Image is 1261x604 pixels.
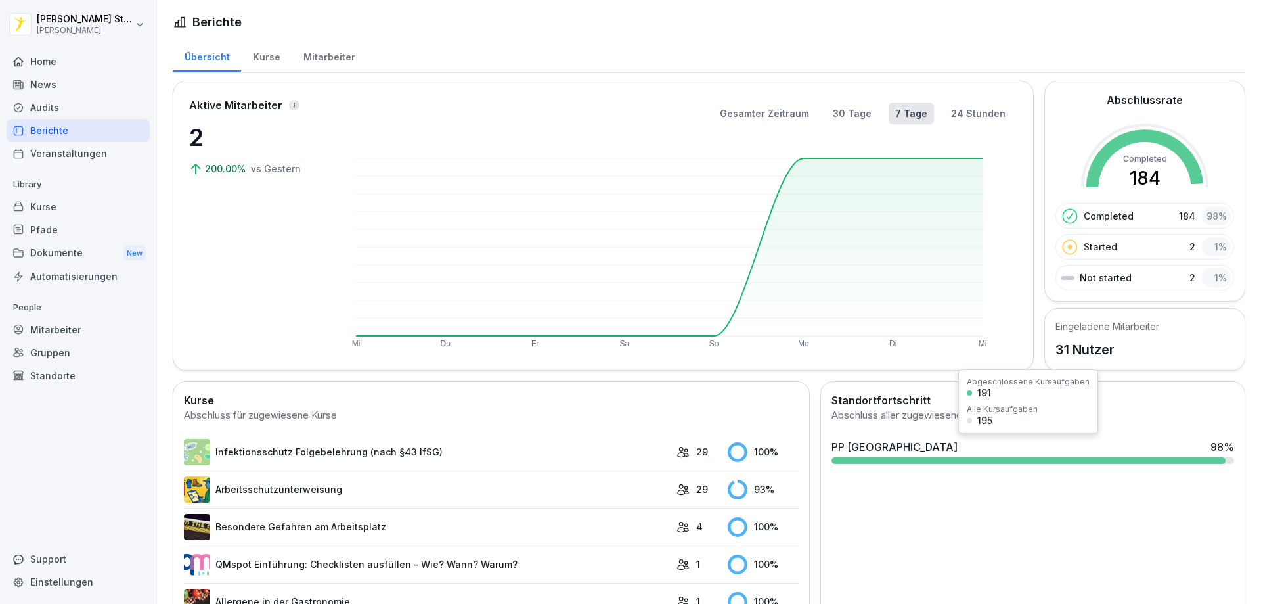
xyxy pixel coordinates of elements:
p: Completed [1084,209,1134,223]
text: Mi [979,339,987,348]
a: Veranstaltungen [7,142,150,165]
img: zq4t51x0wy87l3xh8s87q7rq.png [184,514,210,540]
div: Alle Kursaufgaben [967,406,1038,413]
div: 98 % [1210,439,1234,455]
div: PP [GEOGRAPHIC_DATA] [831,439,958,455]
a: Besondere Gefahren am Arbeitsplatz [184,514,670,540]
p: 2 [1189,271,1195,285]
div: 98 % [1202,206,1231,225]
text: Mi [352,339,361,348]
div: Abschluss aller zugewiesenen Kurse pro Standort [831,408,1234,423]
div: 1 % [1202,237,1231,256]
h2: Kurse [184,392,799,408]
text: Di [889,339,896,348]
p: People [7,297,150,318]
a: Audits [7,96,150,119]
p: 1 [696,557,700,571]
a: News [7,73,150,96]
img: rsy9vu330m0sw5op77geq2rv.png [184,551,210,578]
a: Kurse [7,195,150,218]
a: Berichte [7,119,150,142]
div: 100 % [728,517,799,537]
div: Abgeschlossene Kursaufgaben [967,378,1090,386]
p: 184 [1179,209,1195,223]
div: Abschluss für zugewiesene Kurse [184,408,799,423]
p: Started [1084,240,1117,254]
div: New [123,246,146,261]
button: Gesamter Zeitraum [713,103,816,124]
text: Sa [620,339,630,348]
h5: Eingeladene Mitarbeiter [1055,319,1159,333]
a: Home [7,50,150,73]
button: 24 Stunden [944,103,1012,124]
p: 2 [1189,240,1195,254]
a: Gruppen [7,341,150,364]
p: 2 [189,120,321,155]
h2: Standortfortschritt [831,392,1234,408]
text: Mo [798,339,809,348]
h2: Abschlussrate [1107,92,1183,108]
p: vs Gestern [251,162,301,175]
img: bgsrfyvhdm6180ponve2jajk.png [184,476,210,503]
p: [PERSON_NAME] Stambolov [37,14,133,25]
div: Dokumente [7,241,150,266]
img: tgff07aey9ahi6f4hltuk21p.png [184,439,210,465]
div: 93 % [728,480,799,499]
a: Einstellungen [7,570,150,593]
p: 4 [696,520,703,534]
p: Library [7,174,150,195]
a: Infektionsschutz Folgebelehrung (nach §43 IfSG) [184,439,670,465]
button: 30 Tage [826,103,878,124]
div: 100 % [728,555,799,574]
a: Arbeitsschutzunterweisung [184,476,670,503]
button: 7 Tage [889,103,934,124]
div: Support [7,547,150,570]
a: Mitarbeiter [292,39,366,72]
div: 195 [977,416,992,425]
text: So [709,339,719,348]
div: 191 [977,388,991,398]
p: Aktive Mitarbeiter [189,97,282,113]
a: Pfade [7,218,150,241]
div: 100 % [728,442,799,462]
h1: Berichte [192,13,242,31]
a: QMspot Einführung: Checklisten ausfüllen - Wie? Wann? Warum? [184,551,670,578]
a: Kurse [241,39,292,72]
p: 31 Nutzer [1055,340,1159,360]
a: DokumenteNew [7,241,150,266]
a: PP [GEOGRAPHIC_DATA]98% [826,434,1239,469]
p: Not started [1080,271,1132,285]
a: Mitarbeiter [7,318,150,341]
text: Do [441,339,451,348]
p: 29 [696,482,708,496]
p: [PERSON_NAME] [37,26,133,35]
a: Standorte [7,364,150,387]
a: Automatisierungen [7,265,150,288]
p: 29 [696,445,708,459]
a: Übersicht [173,39,241,72]
p: 200.00% [205,162,248,175]
text: Fr [531,339,539,348]
div: 1 % [1202,268,1231,287]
